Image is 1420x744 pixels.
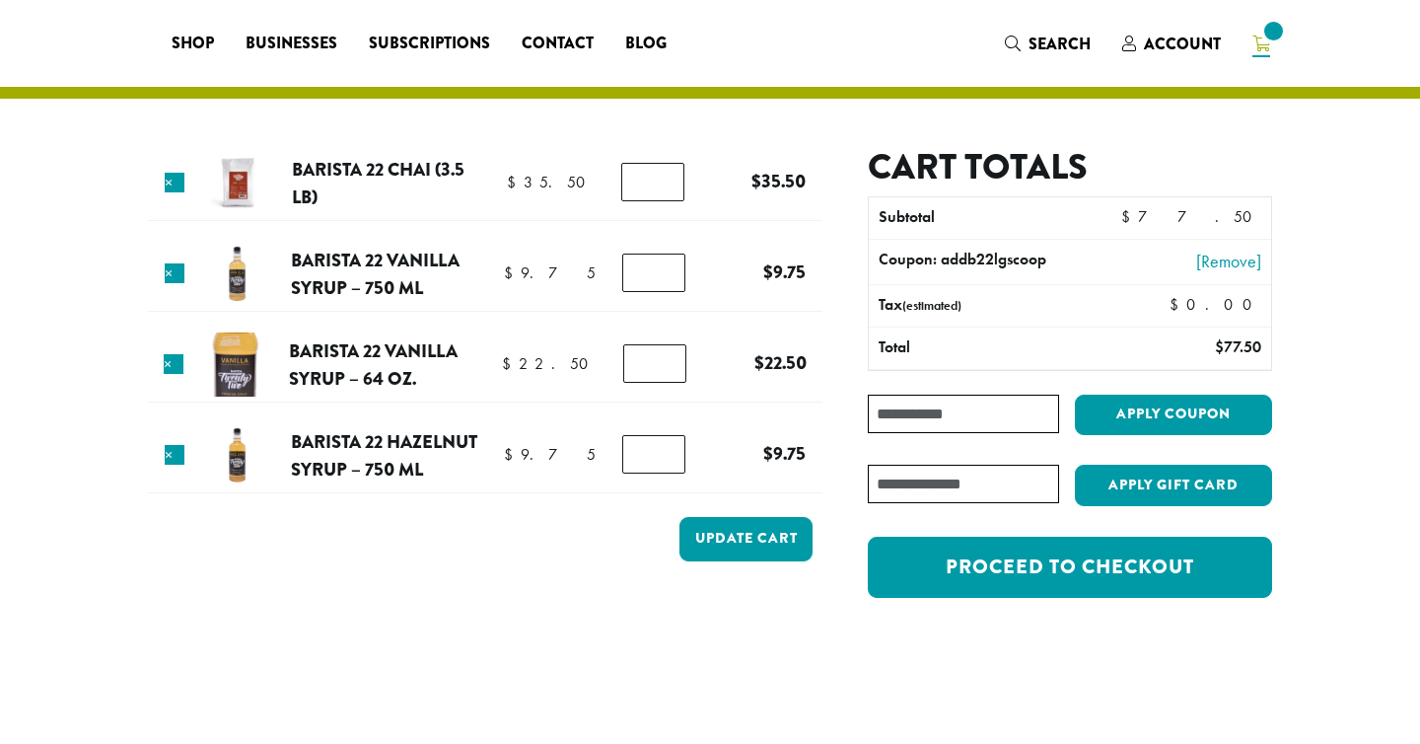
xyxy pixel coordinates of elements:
[869,285,1154,327] th: Tax
[504,262,521,283] span: $
[206,151,270,215] img: B22 Powdered Mix Chai | Dillanos Coffee Roasters
[754,349,807,376] bdi: 22.50
[502,353,598,374] bdi: 22.50
[623,344,686,382] input: Product quantity
[1215,336,1224,357] span: $
[205,423,269,487] img: Barista 22 Hazelnut Syrup - 750 ml
[1121,206,1138,227] span: $
[621,163,684,200] input: Product quantity
[1170,294,1186,315] span: $
[504,444,521,465] span: $
[504,262,596,283] bdi: 9.75
[751,168,806,194] bdi: 35.50
[1144,33,1221,55] span: Account
[172,32,214,56] span: Shop
[165,445,184,465] a: Remove this item
[291,247,460,301] a: Barista 22 Vanilla Syrup – 750 ml
[1075,395,1272,435] button: Apply coupon
[754,349,764,376] span: $
[763,440,806,467] bdi: 9.75
[1121,206,1261,227] bdi: 77.50
[679,517,813,561] button: Update cart
[504,444,596,465] bdi: 9.75
[291,428,477,483] a: Barista 22 Hazelnut Syrup – 750 ml
[165,263,184,283] a: Remove this item
[869,240,1110,284] th: Coupon: addb22lgscoop
[902,297,961,314] small: (estimated)
[165,173,184,192] a: Remove this item
[869,197,1110,239] th: Subtotal
[246,32,337,56] span: Businesses
[625,32,667,56] span: Blog
[205,242,269,306] img: Barista 22 Vanilla Syrup - 750 ml
[868,537,1272,598] a: Proceed to checkout
[369,32,490,56] span: Subscriptions
[869,328,1110,369] th: Total
[164,354,183,374] a: Remove this item
[522,32,594,56] span: Contact
[763,259,806,285] bdi: 9.75
[502,353,519,374] span: $
[622,435,685,473] input: Product quantity
[289,337,458,392] a: Barista 22 Vanilla Syrup – 64 oz.
[507,172,524,192] span: $
[156,28,230,59] a: Shop
[622,254,685,291] input: Product quantity
[763,440,773,467] span: $
[1215,336,1261,357] bdi: 77.50
[1170,294,1261,315] bdi: 0.00
[751,168,761,194] span: $
[1075,465,1272,506] button: Apply Gift Card
[868,146,1272,188] h2: Cart totals
[763,259,773,285] span: $
[1120,248,1261,274] a: [Remove]
[292,156,464,210] a: Barista 22 Chai (3.5 lb)
[204,333,268,397] img: Barista 22 Vanilla Syrup - 64 oz.
[989,28,1106,60] a: Search
[507,172,595,192] bdi: 35.50
[1029,33,1091,55] span: Search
